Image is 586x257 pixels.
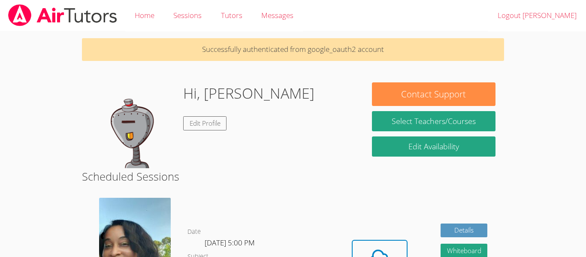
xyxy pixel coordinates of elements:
p: Successfully authenticated from google_oauth2 account [82,38,504,61]
h1: Hi, [PERSON_NAME] [183,82,314,104]
img: default.png [91,82,176,168]
a: Details [441,224,488,238]
img: airtutors_banner-c4298cdbf04f3fff15de1276eac7730deb9818008684d7c2e4769d2f7ddbe033.png [7,4,118,26]
a: Select Teachers/Courses [372,111,495,131]
a: Edit Availability [372,136,495,157]
a: Edit Profile [183,116,227,130]
button: Contact Support [372,82,495,106]
dt: Date [187,227,201,237]
span: [DATE] 5:00 PM [205,238,255,248]
h2: Scheduled Sessions [82,168,504,184]
span: Messages [261,10,293,20]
